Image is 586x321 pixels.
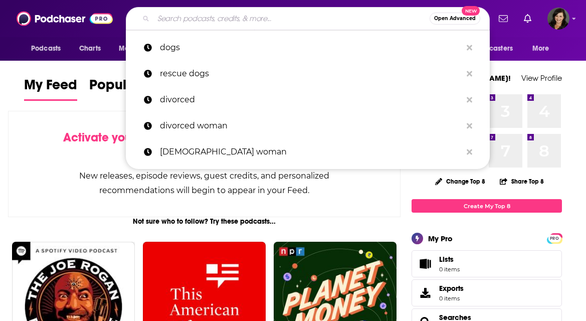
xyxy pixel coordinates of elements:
[126,87,490,113] a: divorced
[31,42,61,56] span: Podcasts
[412,199,562,213] a: Create My Top 8
[59,130,350,159] div: by following Podcasts, Creators, Lists, and other Users!
[153,11,430,27] input: Search podcasts, credits, & more...
[89,76,174,99] span: Popular Feed
[521,73,562,83] a: View Profile
[548,234,560,242] a: PRO
[24,76,77,101] a: My Feed
[412,279,562,306] a: Exports
[495,10,512,27] a: Show notifications dropdown
[126,61,490,87] a: rescue dogs
[126,113,490,139] a: divorced woman
[532,42,549,56] span: More
[24,76,77,99] span: My Feed
[79,42,101,56] span: Charts
[548,235,560,242] span: PRO
[439,284,464,293] span: Exports
[160,61,462,87] p: rescue dogs
[520,10,535,27] a: Show notifications dropdown
[547,8,569,30] img: User Profile
[160,35,462,61] p: dogs
[8,217,401,226] div: Not sure who to follow? Try these podcasts...
[63,130,166,145] span: Activate your Feed
[439,255,454,264] span: Lists
[112,39,167,58] button: open menu
[126,7,490,30] div: Search podcasts, credits, & more...
[525,39,562,58] button: open menu
[89,76,174,101] a: Popular Feed
[439,295,464,302] span: 0 items
[439,266,460,273] span: 0 items
[428,234,453,243] div: My Pro
[430,13,480,25] button: Open AdvancedNew
[73,39,107,58] a: Charts
[415,257,435,271] span: Lists
[434,16,476,21] span: Open Advanced
[547,8,569,30] span: Logged in as ShannonLeighKeenan
[412,250,562,277] a: Lists
[429,175,491,188] button: Change Top 8
[415,286,435,300] span: Exports
[462,6,480,16] span: New
[458,39,527,58] button: open menu
[59,169,350,198] div: New releases, episode reviews, guest credits, and personalized recommendations will begin to appe...
[499,172,544,191] button: Share Top 8
[119,42,154,56] span: Monitoring
[160,139,462,165] p: christian woman
[17,9,113,28] img: Podchaser - Follow, Share and Rate Podcasts
[547,8,569,30] button: Show profile menu
[160,87,462,113] p: divorced
[126,35,490,61] a: dogs
[24,39,74,58] button: open menu
[126,139,490,165] a: [DEMOGRAPHIC_DATA] woman
[160,113,462,139] p: divorced woman
[439,255,460,264] span: Lists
